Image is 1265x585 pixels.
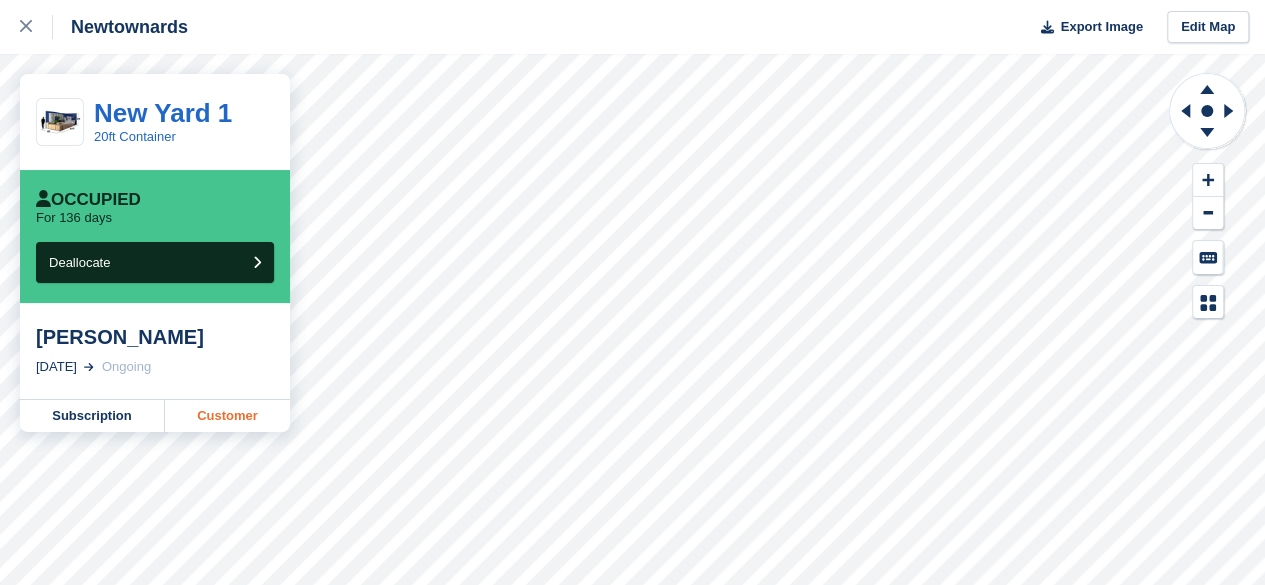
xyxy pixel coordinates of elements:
a: New Yard 1 [94,98,232,128]
div: Ongoing [102,357,151,377]
div: [PERSON_NAME] [36,325,274,349]
a: Customer [165,400,290,432]
p: For 136 days [36,210,112,226]
div: [DATE] [36,357,77,377]
button: Zoom Out [1193,197,1223,230]
img: 20-ft-container.jpg [37,105,83,140]
img: arrow-right-light-icn-cde0832a797a2874e46488d9cf13f60e5c3a73dbe684e267c42b8395dfbc2abf.svg [84,363,94,371]
div: Newtownards [53,15,188,39]
button: Keyboard Shortcuts [1193,241,1223,274]
span: Export Image [1060,17,1142,37]
span: Deallocate [49,255,110,270]
a: Subscription [20,400,165,432]
div: Occupied [36,190,141,210]
button: Map Legend [1193,286,1223,319]
a: Edit Map [1167,11,1249,44]
button: Zoom In [1193,164,1223,197]
button: Deallocate [36,242,274,283]
a: 20ft Container [94,129,176,144]
button: Export Image [1029,11,1143,44]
